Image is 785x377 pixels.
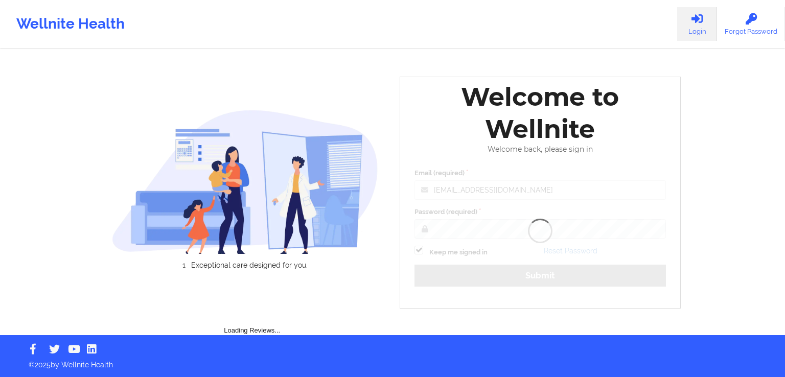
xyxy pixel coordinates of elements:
[407,81,673,145] div: Welcome to Wellnite
[407,145,673,154] div: Welcome back, please sign in
[717,7,785,41] a: Forgot Password
[677,7,717,41] a: Login
[21,352,764,370] p: © 2025 by Wellnite Health
[112,109,379,254] img: wellnite-auth-hero_200.c722682e.png
[121,261,378,269] li: Exceptional care designed for you.
[112,287,393,336] div: Loading Reviews...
